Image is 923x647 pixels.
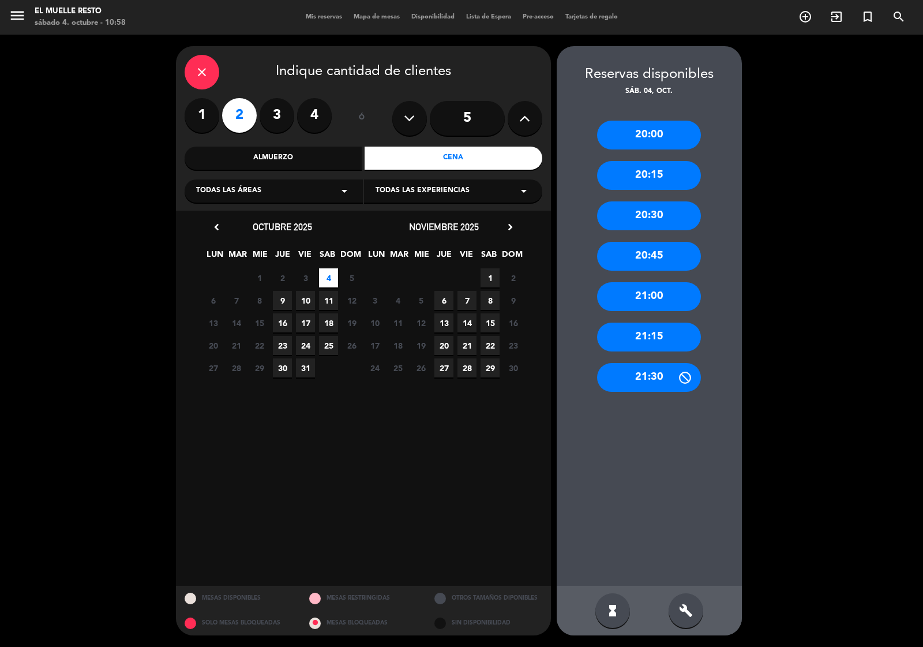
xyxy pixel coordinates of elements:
[205,248,224,267] span: LUN
[250,358,269,377] span: 29
[457,248,476,267] span: VIE
[185,55,542,89] div: Indique cantidad de clientes
[457,291,476,310] span: 7
[481,313,500,332] span: 15
[250,313,269,332] span: 15
[227,336,246,355] span: 21
[406,14,460,20] span: Disponibilidad
[830,10,843,24] i: exit_to_app
[319,291,338,310] span: 11
[273,358,292,377] span: 30
[481,291,500,310] span: 8
[273,313,292,332] span: 16
[434,248,453,267] span: JUE
[340,248,359,267] span: DOM
[504,358,523,377] span: 30
[502,248,521,267] span: DOM
[211,221,223,233] i: chevron_left
[426,611,551,635] div: SIN DISPONIBILIDAD
[296,336,315,355] span: 24
[227,313,246,332] span: 14
[319,313,338,332] span: 18
[434,336,453,355] span: 20
[557,86,742,98] div: sáb. 04, oct.
[204,291,223,310] span: 6
[342,291,361,310] span: 12
[250,336,269,355] span: 22
[342,268,361,287] span: 5
[296,313,315,332] span: 17
[457,358,476,377] span: 28
[557,63,742,86] div: Reservas disponibles
[297,98,332,133] label: 4
[376,185,470,197] span: Todas las experiencias
[300,14,348,20] span: Mis reservas
[176,586,301,611] div: MESAS DISPONIBLES
[504,336,523,355] span: 23
[597,161,701,190] div: 20:15
[185,98,219,133] label: 1
[560,14,624,20] span: Tarjetas de regalo
[892,10,906,24] i: search
[296,291,315,310] span: 10
[253,221,312,233] span: octubre 2025
[504,221,516,233] i: chevron_right
[35,6,126,17] div: El Muelle Resto
[597,121,701,149] div: 20:00
[250,291,269,310] span: 8
[679,604,693,618] i: build
[176,611,301,635] div: SOLO MESAS BLOQUEADAS
[597,201,701,230] div: 20:30
[481,268,500,287] span: 1
[365,147,542,170] div: Cena
[388,336,407,355] span: 18
[348,14,406,20] span: Mapa de mesas
[301,611,426,635] div: MESAS BLOQUEADAS
[388,291,407,310] span: 4
[479,248,498,267] span: SAB
[296,358,315,377] span: 31
[597,323,701,351] div: 21:15
[185,147,362,170] div: Almuerzo
[227,291,246,310] span: 7
[196,185,261,197] span: Todas las áreas
[597,242,701,271] div: 20:45
[388,313,407,332] span: 11
[481,336,500,355] span: 22
[250,248,269,267] span: MIE
[250,268,269,287] span: 1
[597,282,701,311] div: 21:00
[365,358,384,377] span: 24
[412,248,431,267] span: MIE
[204,336,223,355] span: 20
[434,358,453,377] span: 27
[342,336,361,355] span: 26
[204,358,223,377] span: 27
[517,14,560,20] span: Pre-acceso
[318,248,337,267] span: SAB
[367,248,386,267] span: LUN
[319,268,338,287] span: 4
[9,7,26,28] button: menu
[389,248,408,267] span: MAR
[457,313,476,332] span: 14
[411,313,430,332] span: 12
[319,336,338,355] span: 25
[411,291,430,310] span: 5
[457,336,476,355] span: 21
[411,358,430,377] span: 26
[301,586,426,611] div: MESAS RESTRINGIDAS
[388,358,407,377] span: 25
[411,336,430,355] span: 19
[204,313,223,332] span: 13
[597,363,701,392] div: 21:30
[365,291,384,310] span: 3
[195,65,209,79] i: close
[517,184,531,198] i: arrow_drop_down
[343,98,381,139] div: ó
[434,313,453,332] span: 13
[35,17,126,29] div: sábado 4. octubre - 10:58
[861,10,875,24] i: turned_in_not
[222,98,257,133] label: 2
[426,586,551,611] div: OTROS TAMAÑOS DIPONIBLES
